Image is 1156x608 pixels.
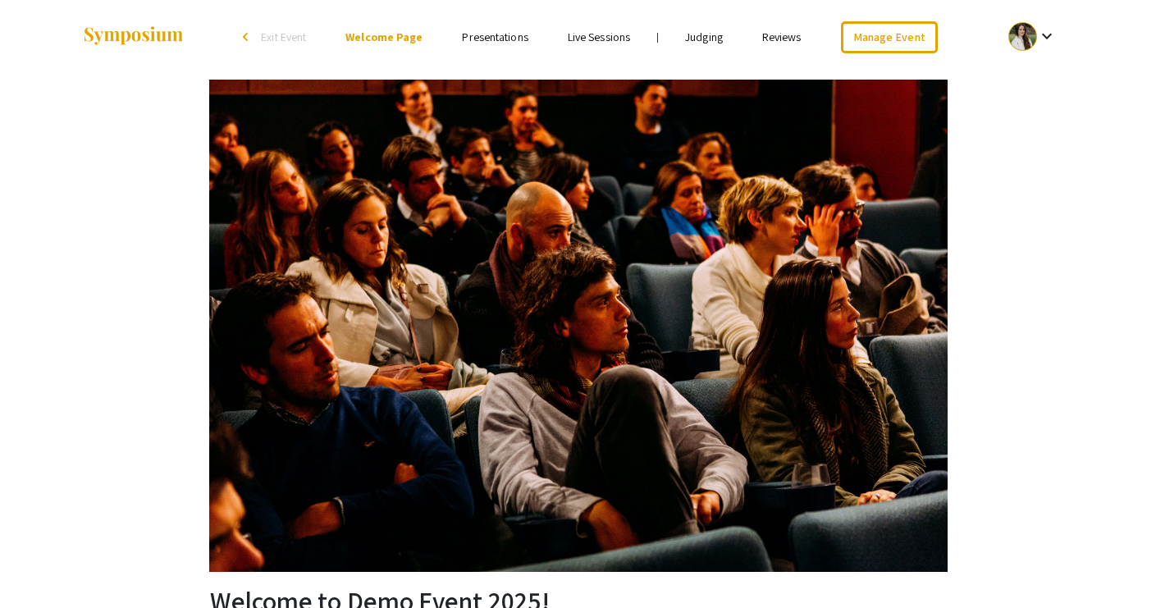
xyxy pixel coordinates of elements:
span: Exit Event [261,30,306,44]
mat-icon: Expand account dropdown [1037,26,1057,46]
a: Presentations [462,30,528,44]
a: Welcome Page [345,30,423,44]
a: Live Sessions [568,30,630,44]
img: Demo Event 2025 [209,80,948,572]
img: Symposium by ForagerOne [82,25,185,48]
a: Reviews [762,30,802,44]
li: | [650,30,665,44]
button: Expand account dropdown [991,18,1074,55]
a: Judging [685,30,723,44]
a: Manage Event [841,21,938,53]
div: arrow_back_ios [243,32,253,42]
iframe: Chat [12,534,70,596]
